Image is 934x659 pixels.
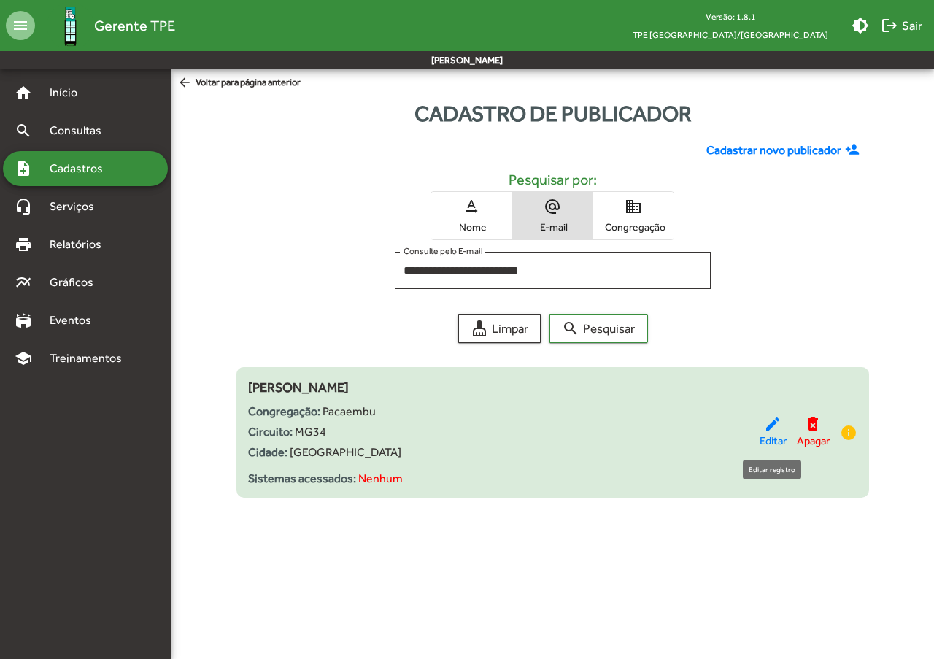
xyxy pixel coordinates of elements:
[562,320,579,337] mat-icon: search
[41,160,122,177] span: Cadastros
[248,171,857,188] h5: Pesquisar por:
[41,274,113,291] span: Gráficos
[471,320,488,337] mat-icon: cleaning_services
[248,379,349,395] span: [PERSON_NAME]
[881,12,922,39] span: Sair
[15,122,32,139] mat-icon: search
[544,198,561,215] mat-icon: alternate_email
[463,198,480,215] mat-icon: text_rotation_none
[6,11,35,40] mat-icon: menu
[471,315,528,342] span: Limpar
[177,75,301,91] span: Voltar para página anterior
[435,220,508,234] span: Nome
[764,415,781,433] mat-icon: edit
[358,471,403,485] span: Nenhum
[15,160,32,177] mat-icon: note_add
[248,471,356,485] strong: Sistemas acessados:
[248,445,287,459] strong: Cidade:
[881,17,898,34] mat-icon: logout
[625,198,642,215] mat-icon: domain
[15,84,32,101] mat-icon: home
[41,312,111,329] span: Eventos
[597,220,670,234] span: Congregação
[431,192,512,239] button: Nome
[804,415,822,433] mat-icon: delete_forever
[15,350,32,367] mat-icon: school
[47,2,94,50] img: Logo
[41,122,120,139] span: Consultas
[248,425,293,439] strong: Circuito:
[295,425,326,439] span: MG34
[248,404,320,418] strong: Congregação:
[516,220,589,234] span: E-mail
[458,314,541,343] button: Limpar
[760,433,787,450] span: Editar
[35,2,175,50] a: Gerente TPE
[41,350,139,367] span: Treinamentos
[562,315,635,342] span: Pesquisar
[290,445,401,459] span: [GEOGRAPHIC_DATA]
[621,7,840,26] div: Versão: 1.8.1
[593,192,674,239] button: Congregação
[621,26,840,44] span: TPE [GEOGRAPHIC_DATA]/[GEOGRAPHIC_DATA]
[15,198,32,215] mat-icon: headset_mic
[41,84,99,101] span: Início
[549,314,648,343] button: Pesquisar
[15,312,32,329] mat-icon: stadium
[706,142,841,159] span: Cadastrar novo publicador
[852,17,869,34] mat-icon: brightness_medium
[797,433,830,450] span: Apagar
[15,274,32,291] mat-icon: multiline_chart
[15,236,32,253] mat-icon: print
[94,14,175,37] span: Gerente TPE
[171,97,934,130] div: Cadastro de publicador
[41,198,114,215] span: Serviços
[177,75,196,91] mat-icon: arrow_back
[875,12,928,39] button: Sair
[41,236,120,253] span: Relatórios
[512,192,593,239] button: E-mail
[845,142,863,158] mat-icon: person_add
[323,404,376,418] span: Pacaembu
[840,424,857,442] mat-icon: info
